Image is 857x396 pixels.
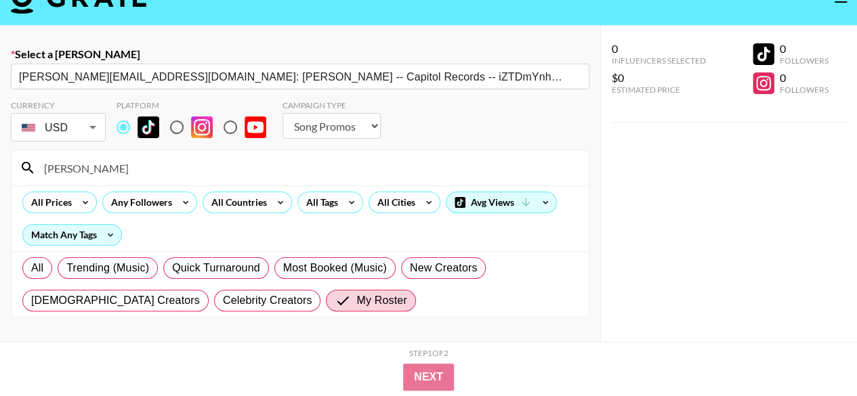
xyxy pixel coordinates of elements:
div: 0 [780,42,829,56]
div: Followers [780,85,829,95]
img: Instagram [191,116,213,138]
div: Platform [117,100,277,110]
div: Any Followers [103,192,175,213]
div: $0 [612,71,706,85]
div: Influencers Selected [612,56,706,66]
div: 0 [780,71,829,85]
div: Step 1 of 2 [409,348,448,358]
img: TikTok [138,116,159,138]
div: Estimated Price [612,85,706,95]
input: Search by User Name [36,157,581,179]
div: 0 [612,42,706,56]
span: Most Booked (Music) [283,260,387,276]
div: All Prices [23,192,75,213]
span: [DEMOGRAPHIC_DATA] Creators [31,292,200,309]
span: Trending (Music) [66,260,149,276]
label: Select a [PERSON_NAME] [11,47,589,61]
div: Followers [780,56,829,66]
span: Quick Turnaround [172,260,260,276]
div: All Cities [369,192,418,213]
div: Campaign Type [283,100,381,110]
div: USD [14,116,103,139]
span: New Creators [410,260,478,276]
div: All Tags [298,192,341,213]
div: Currency [11,100,106,110]
div: Avg Views [446,192,556,213]
div: All Countries [203,192,270,213]
span: All [31,260,43,276]
span: My Roster [356,292,406,309]
button: Next [403,364,454,391]
div: Match Any Tags [23,225,121,245]
img: YouTube [245,116,266,138]
span: Celebrity Creators [223,292,312,309]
